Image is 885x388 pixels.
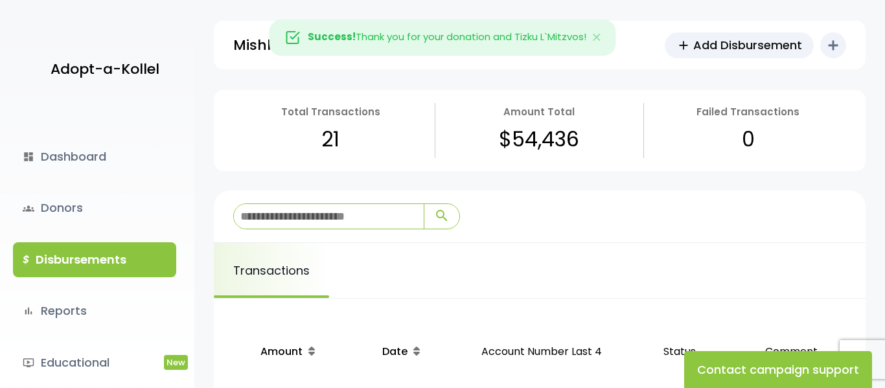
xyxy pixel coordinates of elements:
i: ondemand_video [23,357,34,369]
strong: Success! [308,30,356,43]
i: bar_chart [23,305,34,317]
p: Total Transactions [281,103,380,120]
p: 0 [742,120,755,158]
p: Amount Total [503,103,575,120]
p: $54,436 [499,120,579,158]
i: $ [23,251,29,269]
span: Amount [260,344,303,359]
a: dashboardDashboard [13,139,176,174]
a: addAdd Disbursement [665,32,814,58]
p: Adopt-a-Kollel [51,56,159,82]
span: groups [23,203,34,214]
button: Contact campaign support [684,351,872,388]
span: search [434,208,450,223]
button: add [820,32,846,58]
div: Thank you for your donation and Tizku L`Mitzvos! [270,19,616,56]
a: groupsDonors [13,190,176,225]
a: ondemand_videoEducationalNew [13,345,176,380]
a: Adopt-a-Kollel [44,38,159,100]
p: 21 [321,120,339,158]
p: Failed Transactions [696,103,799,120]
a: $Disbursements [13,242,176,277]
a: Transactions [214,243,329,298]
p: Account Number Last 4 [459,330,624,374]
i: add [825,38,841,53]
p: Mishkan [PERSON_NAME] [233,32,420,58]
span: Date [382,344,408,359]
button: search [424,204,459,229]
i: dashboard [23,151,34,163]
a: bar_chartReports [13,293,176,328]
span: Add Disbursement [693,36,802,54]
p: Comment [735,330,847,374]
span: add [676,38,691,52]
p: Status [634,330,725,374]
button: Close [578,20,615,55]
span: New [164,355,188,370]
